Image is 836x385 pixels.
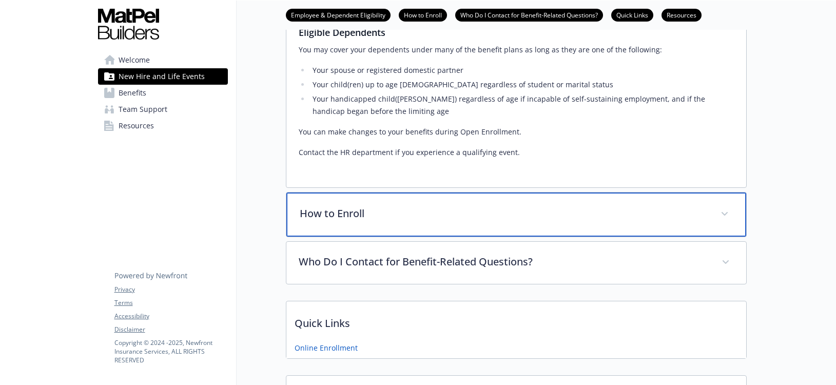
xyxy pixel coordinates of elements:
[662,10,702,20] a: Resources
[114,338,227,364] p: Copyright © 2024 - 2025 , Newfront Insurance Services, ALL RIGHTS RESERVED
[286,301,746,339] p: Quick Links
[114,285,227,294] a: Privacy
[114,298,227,307] a: Terms
[299,25,734,40] h3: Eligible Dependents
[119,52,150,68] span: Welcome
[98,101,228,118] a: Team Support
[119,85,146,101] span: Benefits
[295,342,358,353] a: Online Enrollment
[299,254,709,269] p: Who Do I Contact for Benefit-Related Questions?
[299,146,734,159] p: Contact the HR department if you experience a qualifying event.
[98,52,228,68] a: Welcome
[310,79,734,91] li: Your child(ren) up to age [DEMOGRAPHIC_DATA] regardless of student or marital status
[286,10,391,20] a: Employee & Dependent Eligibility
[299,44,734,56] p: You may cover your dependents under many of the benefit plans as long as they are one of the foll...
[611,10,653,20] a: Quick Links
[119,118,154,134] span: Resources
[114,312,227,321] a: Accessibility
[310,93,734,118] li: Your handicapped child([PERSON_NAME]) regardless of age if incapable of self-sustaining employmen...
[286,242,746,284] div: Who Do I Contact for Benefit-Related Questions?
[98,118,228,134] a: Resources
[300,206,708,221] p: How to Enroll
[119,68,205,85] span: New Hire and Life Events
[455,10,603,20] a: Who Do I Contact for Benefit-Related Questions?
[119,101,167,118] span: Team Support
[98,85,228,101] a: Benefits
[114,325,227,334] a: Disclaimer
[310,64,734,76] li: Your spouse or registered domestic partner
[286,192,746,237] div: How to Enroll
[299,126,734,138] p: You can make changes to your benefits during Open Enrollment.
[98,68,228,85] a: New Hire and Life Events
[399,10,447,20] a: How to Enroll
